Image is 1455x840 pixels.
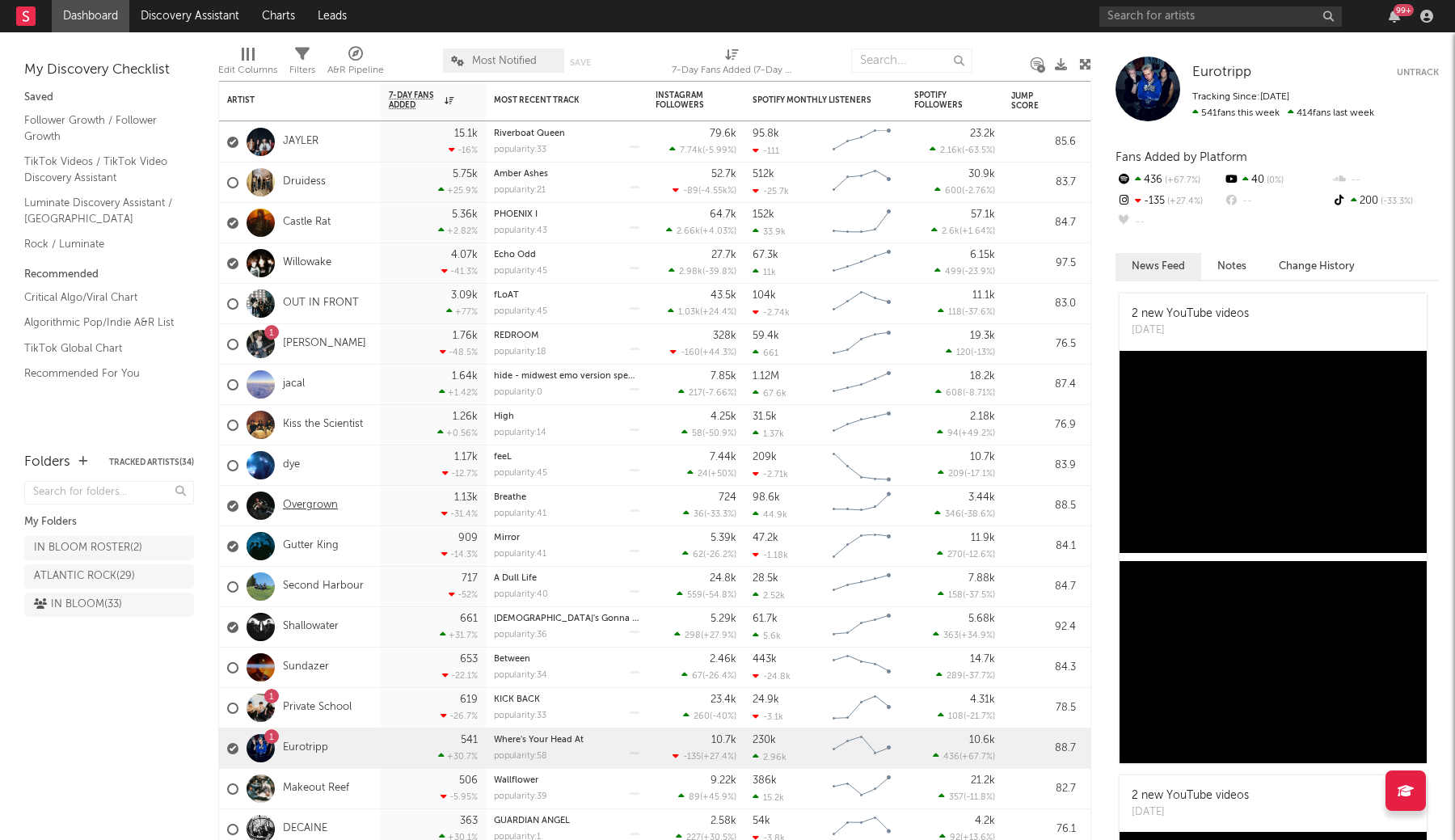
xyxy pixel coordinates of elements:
[753,412,777,422] div: 31.5k
[494,695,540,704] a: KICK BACK
[668,266,736,276] div: ( )
[494,170,639,179] div: Amber Ashes
[681,428,736,438] div: ( )
[1192,65,1251,81] a: Eurotripp
[283,620,339,634] a: Shallowater
[1192,65,1251,79] span: Eurotripp
[705,429,734,438] span: -50.9 %
[968,614,995,624] div: 5.68k
[753,307,790,318] div: -2.74k
[1011,91,1052,111] div: Jump Score
[930,145,995,155] div: ( )
[1011,577,1076,597] div: 84.7
[948,308,962,317] span: 118
[669,145,736,155] div: ( )
[1331,170,1439,191] div: --
[441,266,478,276] div: -41.3 %
[937,549,995,559] div: ( )
[825,365,898,405] svg: Chart title
[289,40,315,87] div: Filters
[1394,4,1414,16] div: 99 +
[283,175,326,189] a: Druidess
[24,112,178,145] a: Follower Growth / Follower Growth
[964,146,993,155] span: -63.5 %
[1011,416,1076,435] div: 76.9
[694,510,704,519] span: 36
[283,297,359,310] a: OUT IN FRONT
[438,226,478,236] div: +2.82 %
[438,185,478,196] div: +25.9 %
[938,589,995,600] div: ( )
[24,536,194,560] a: IN BLOOM ROSTER(2)
[494,453,639,462] div: feeL
[454,129,478,139] div: 15.1k
[494,146,546,154] div: popularity: 33
[753,573,778,584] div: 28.5k
[34,567,135,586] div: ATLANTIC ROCK ( 29 )
[1011,496,1076,516] div: 88.5
[705,389,734,398] span: -7.66 %
[683,509,736,519] div: ( )
[968,573,995,584] div: 7.88k
[934,266,995,276] div: ( )
[1192,108,1280,118] span: 541 fans this week
[24,194,178,227] a: Luminate Discovery Assistant / [GEOGRAPHIC_DATA]
[706,510,734,519] span: -33.3 %
[1378,197,1413,206] span: -33.3 %
[970,412,995,422] div: 2.18k
[679,268,702,276] span: 2.98k
[494,331,539,340] a: REDROOM
[678,387,736,398] div: ( )
[701,187,734,196] span: -4.55k %
[494,95,615,105] div: Most Recent Track
[753,169,774,179] div: 512k
[327,40,384,87] div: A&R Pipeline
[218,61,277,80] div: Edit Columns
[227,95,348,105] div: Artist
[666,226,736,236] div: ( )
[711,250,736,260] div: 27.7k
[825,526,898,567] svg: Chart title
[24,365,178,382] a: Recommended For You
[970,129,995,139] div: 23.2k
[931,226,995,236] div: ( )
[1132,323,1249,339] div: [DATE]
[946,389,963,398] span: 608
[440,347,478,357] div: -48.5 %
[34,595,122,614] div: IN BLOOM ( 33 )
[494,590,548,599] div: popularity: 40
[753,226,786,237] div: 33.9k
[681,348,700,357] span: -160
[494,372,647,381] a: hide - midwest emo version sped up
[934,185,995,196] div: ( )
[1011,456,1076,475] div: 83.9
[494,550,546,559] div: popularity: 41
[462,573,478,584] div: 717
[494,469,547,478] div: popularity: 45
[711,614,736,624] div: 5.29k
[494,267,547,276] div: popularity: 45
[494,493,639,502] div: Breathe
[441,549,478,559] div: -14.3 %
[683,187,698,196] span: -89
[702,308,734,317] span: +24.4 %
[970,452,995,462] div: 10.7k
[692,429,702,438] span: 58
[678,308,700,317] span: 1.03k
[24,88,194,108] div: Saved
[1331,191,1439,212] div: 200
[825,284,898,324] svg: Chart title
[439,387,478,398] div: +1.42 %
[494,331,639,340] div: REDROOM
[1011,335,1076,354] div: 76.5
[825,445,898,486] svg: Chart title
[1115,191,1223,212] div: -135
[956,348,971,357] span: 120
[441,509,478,519] div: -31.4 %
[494,348,546,357] div: popularity: 18
[283,822,327,836] a: DECAINE
[825,243,898,284] svg: Chart title
[710,129,736,139] div: 79.6k
[753,348,778,358] div: 661
[680,146,702,155] span: 7.74k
